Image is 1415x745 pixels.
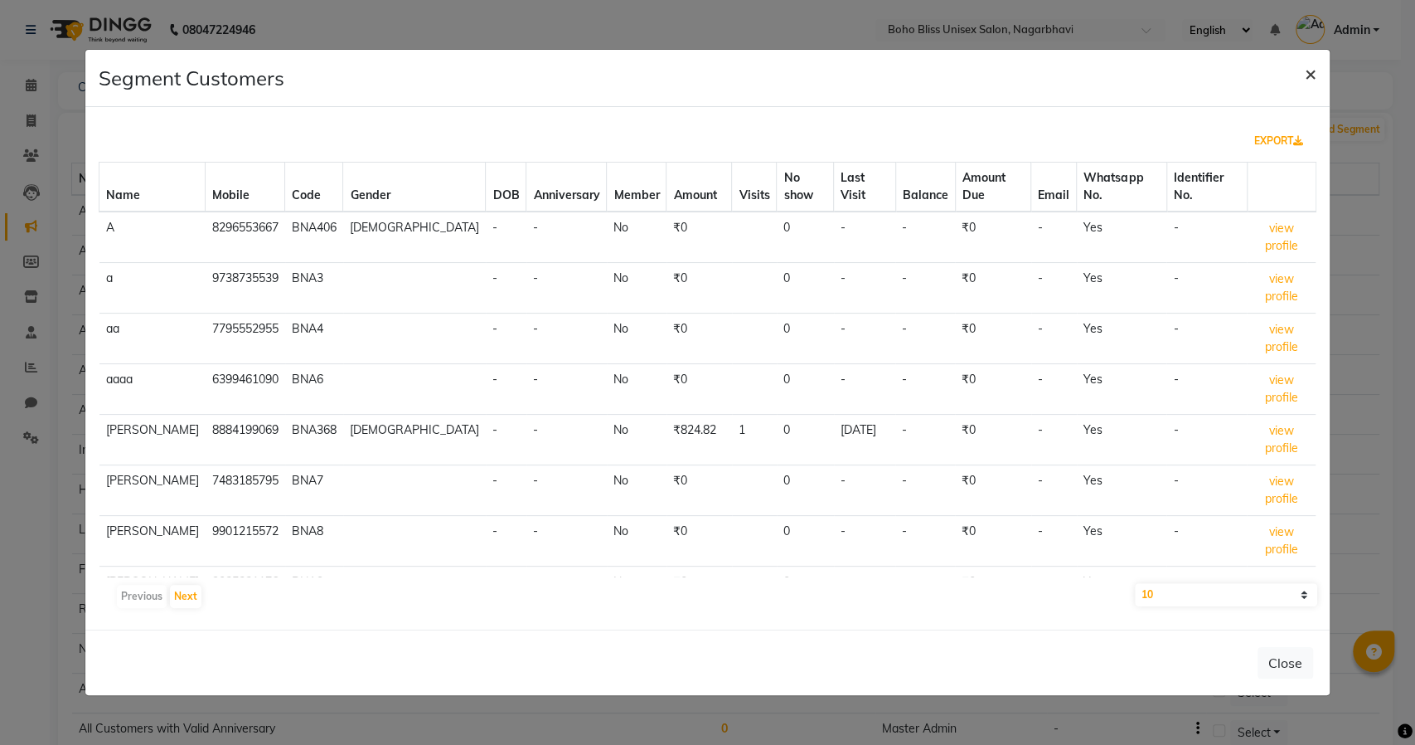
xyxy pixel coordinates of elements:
td: No [607,364,666,415]
td: 0 [777,263,834,314]
td: - [1031,263,1077,314]
th: DOB [486,163,526,212]
td: 7795552955 [206,314,285,364]
th: Mobile [206,163,285,212]
td: No [607,465,666,516]
td: - [834,465,895,516]
td: ₹0 [955,465,1031,516]
td: - [526,516,607,567]
td: - [895,212,955,263]
td: - [895,567,955,617]
td: ₹0 [666,263,732,314]
button: view profile [1253,573,1309,610]
td: - [526,212,607,263]
td: ₹0 [666,364,732,415]
td: ₹0 [666,567,732,617]
td: - [486,212,526,263]
td: BNA368 [285,415,343,465]
button: view profile [1253,421,1309,458]
td: - [834,567,895,617]
td: - [526,364,607,415]
td: Yes [1077,263,1167,314]
td: BNA3 [285,263,343,314]
td: Yes [1077,314,1167,364]
td: 0 [777,314,834,364]
td: - [526,465,607,516]
td: No [607,314,666,364]
button: view profile [1253,270,1309,306]
button: Next [170,585,201,608]
td: ₹0 [666,465,732,516]
td: - [1166,415,1247,465]
th: Name [99,163,206,212]
td: No [607,567,666,617]
td: - [526,314,607,364]
td: - [1166,567,1247,617]
button: Close [1291,50,1330,96]
td: aa [99,314,206,364]
td: - [1031,516,1077,567]
td: 6399461090 [206,364,285,415]
td: - [834,364,895,415]
th: Balance [895,163,955,212]
td: ₹0 [955,567,1031,617]
td: ₹0 [666,314,732,364]
button: view profile [1253,472,1309,509]
td: - [834,314,895,364]
button: view profile [1253,523,1309,559]
th: No show [777,163,834,212]
span: × [1305,61,1316,85]
td: - [486,465,526,516]
td: - [1166,516,1247,567]
td: ₹0 [666,212,732,263]
td: Yes [1077,465,1167,516]
td: - [1031,567,1077,617]
td: BNA8 [285,516,343,567]
td: 9035231176 [206,567,285,617]
td: [DATE] [834,415,895,465]
td: - [486,263,526,314]
td: No [607,263,666,314]
td: - [526,415,607,465]
td: - [486,567,526,617]
td: 0 [777,465,834,516]
td: - [526,567,607,617]
td: - [895,465,955,516]
th: Amount Due [955,163,1031,212]
td: A [99,212,206,263]
th: Identifier No. [1166,163,1247,212]
td: Yes [1077,516,1167,567]
td: - [1166,465,1247,516]
td: - [1031,314,1077,364]
td: - [1031,212,1077,263]
td: - [834,516,895,567]
td: 9738735539 [206,263,285,314]
td: No [607,516,666,567]
button: Close [1258,647,1313,679]
td: - [486,516,526,567]
td: 8296553667 [206,212,285,263]
td: 0 [777,212,834,263]
button: view profile [1253,219,1309,256]
td: BNA7 [285,465,343,516]
td: BNA406 [285,212,343,263]
td: - [486,314,526,364]
td: ₹0 [955,263,1031,314]
td: - [1031,465,1077,516]
td: - [1166,212,1247,263]
td: - [1166,364,1247,415]
th: Member [607,163,666,212]
td: [PERSON_NAME] [99,415,206,465]
td: - [895,415,955,465]
td: - [1166,314,1247,364]
td: - [526,263,607,314]
td: 0 [777,516,834,567]
td: Yes [1077,415,1167,465]
th: Visits [732,163,777,212]
td: ₹0 [955,415,1031,465]
th: Amount [666,163,732,212]
td: - [1166,263,1247,314]
td: 9901215572 [206,516,285,567]
td: ₹0 [955,516,1031,567]
td: a [99,263,206,314]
